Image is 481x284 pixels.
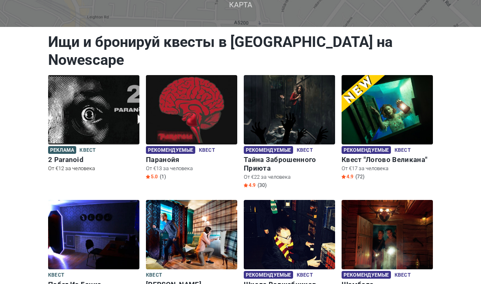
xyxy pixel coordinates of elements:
h6: Тайна Заброшенного Приюта [244,156,335,173]
span: Квест [297,146,313,155]
a: 2 Paranoid Реклама Квест 2 Paranoid От €12 за человека [48,75,139,174]
span: Квест [48,271,64,280]
span: (30) [258,182,267,189]
span: Квест [199,146,215,155]
span: (72) [355,174,364,180]
img: Школа Волшебников [244,200,335,270]
span: 5.0 [146,174,158,180]
img: 2 Paranoid [48,75,139,145]
span: (1) [160,174,166,180]
img: Star [146,175,150,179]
h1: Ищи и бронируй квесты в [GEOGRAPHIC_DATA] на Nowescape [48,33,433,69]
img: Star [342,175,346,179]
span: Квест [395,146,410,155]
span: Квест [79,146,95,155]
img: Шерлок Холмс [146,200,237,270]
img: Квест "Логово Великана" [342,75,433,145]
span: Квест [146,271,162,280]
span: Квест [395,271,410,280]
p: От €22 за человека [244,174,335,181]
a: Квест "Логово Великана" Рекомендуемые Квест Квест "Логово Великана" От €17 за человека Star4.9 (72) [342,75,433,182]
span: Рекомендуемые [244,146,293,154]
p: От €12 за человека [48,165,139,173]
a: Тайна Заброшенного Приюта Рекомендуемые Квест Тайна Заброшенного Приюта От €22 за человека Star4.... [244,75,335,191]
img: Шамбала [342,200,433,270]
span: Рекомендуемые [244,271,293,279]
span: 4.9 [244,182,256,189]
span: 4.9 [342,174,353,180]
span: Рекомендуемые [342,146,391,154]
h6: Квест "Логово Великана" [342,156,433,164]
img: Паранойя [146,75,237,145]
span: Рекомендуемые [342,271,391,279]
img: Star [244,184,248,188]
a: Паранойя Рекомендуемые Квест Паранойя От €13 за человека Star5.0 (1) [146,75,237,182]
h6: Паранойя [146,156,237,164]
span: Рекомендуемые [146,146,195,154]
p: От €17 за человека [342,165,433,173]
img: Тайна Заброшенного Приюта [244,75,335,145]
h6: 2 Paranoid [48,156,139,164]
span: Реклама [48,146,76,154]
span: Квест [297,271,313,280]
img: Побег Из Банка [48,200,139,270]
p: От €13 за человека [146,165,237,173]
